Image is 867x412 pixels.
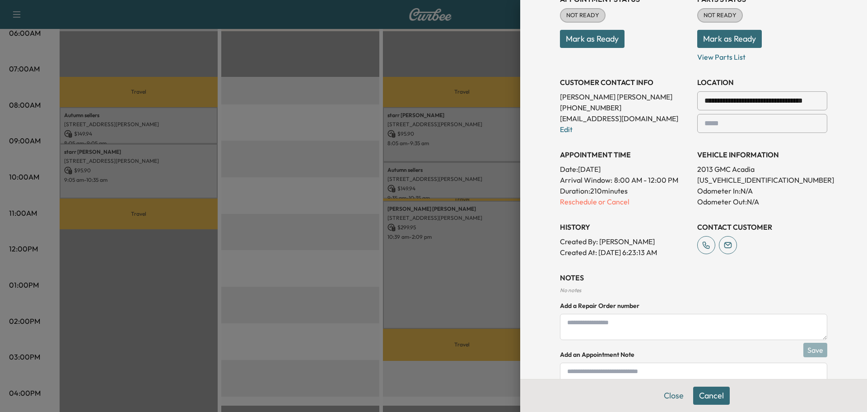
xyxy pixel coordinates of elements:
[560,175,690,185] p: Arrival Window:
[560,149,690,160] h3: APPOINTMENT TIME
[697,164,827,175] p: 2013 GMC Acadia
[560,185,690,196] p: Duration: 210 minutes
[560,30,625,48] button: Mark as Ready
[560,102,690,113] p: [PHONE_NUMBER]
[560,113,690,124] p: [EMAIL_ADDRESS][DOMAIN_NAME]
[614,175,678,185] span: 8:00 AM - 12:00 PM
[697,185,827,196] p: Odometer In: N/A
[693,387,730,405] button: Cancel
[560,236,690,247] p: Created By : [PERSON_NAME]
[698,11,742,20] span: NOT READY
[561,11,605,20] span: NOT READY
[560,125,573,134] a: Edit
[697,222,827,232] h3: CONTACT CUSTOMER
[560,222,690,232] h3: History
[697,77,827,88] h3: LOCATION
[697,48,827,62] p: View Parts List
[560,164,690,175] p: Date: [DATE]
[560,272,827,283] h3: NOTES
[560,247,690,258] p: Created At : [DATE] 6:23:13 AM
[560,77,690,88] h3: CUSTOMER CONTACT INFO
[697,175,827,185] p: [US_VEHICLE_IDENTIFICATION_NUMBER]
[560,301,827,310] h4: Add a Repair Order number
[560,91,690,102] p: [PERSON_NAME] [PERSON_NAME]
[658,387,690,405] button: Close
[560,287,827,294] div: No notes
[560,196,690,207] p: Reschedule or Cancel
[697,196,827,207] p: Odometer Out: N/A
[697,30,762,48] button: Mark as Ready
[560,350,827,359] h4: Add an Appointment Note
[697,149,827,160] h3: VEHICLE INFORMATION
